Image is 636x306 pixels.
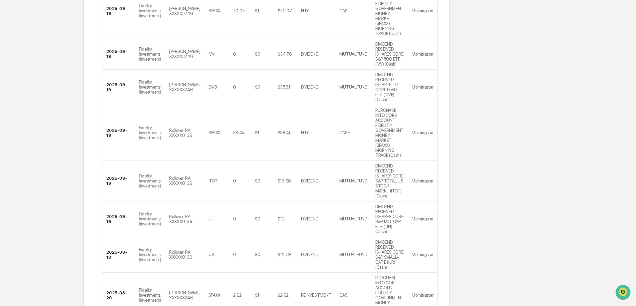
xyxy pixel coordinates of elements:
[46,81,85,93] a: 🗄️Attestations
[48,85,54,90] div: 🗄️
[208,130,221,135] div: SPAXX
[301,216,318,221] div: DIVIDEND
[339,85,367,90] div: MUTUALFUND
[102,161,135,201] td: 2025-09-19
[139,3,161,18] div: Fidelity Investments (Investment)
[139,288,161,303] div: Fidelity Investments (Investment)
[255,52,260,57] div: $0
[55,84,83,91] span: Attestations
[208,293,221,298] div: SPAXX
[375,108,404,158] div: PURCHASE INTO CORE ACCOUNT FIDELITY GOVERNMENT MONEY MARKET (SPAXX) MORNING TRADE (Cash)
[408,70,437,105] td: Morningstar
[301,52,318,57] div: DIVIDEND
[208,252,214,257] div: IJR
[375,163,404,198] div: DIVIDEND RECEIVED ISHARES CORE S&P TOTAL US STOCK MARK... (ITOT) (Cash)
[301,252,318,257] div: DIVIDEND
[255,8,259,13] div: $1
[208,8,221,13] div: SPAXX
[278,178,291,183] div: $13.66
[23,58,84,63] div: We're available if you need us!
[408,201,437,237] td: Morningstar
[7,14,121,25] p: How can we help?
[408,161,437,201] td: Morningstar
[278,130,291,135] div: $38.45
[339,216,367,221] div: MUTUALFUND
[339,293,350,298] div: CASH
[278,216,285,221] div: $12
[139,125,161,140] div: Fidelity Investments (Investment)
[278,8,292,13] div: $70.07
[23,51,109,58] div: Start new chat
[165,161,204,201] td: Rollover IRA XXXXX0139
[255,85,260,90] div: $0
[301,85,318,90] div: DIVIDEND
[139,80,161,95] div: Fidelity Investments (Investment)
[233,216,236,221] div: 0
[255,293,259,298] div: $1
[339,52,367,57] div: MUTUALFUND
[375,204,404,234] div: DIVIDEND RECEIVED ISHARES CORE S&P MID-CAP ETF (IJH) (Cash)
[255,216,260,221] div: $0
[102,237,135,273] td: 2025-09-19
[233,130,244,135] div: 38.45
[408,237,437,273] td: Morningstar
[301,178,318,183] div: DIVIDEND
[102,201,135,237] td: 2025-09-19
[13,97,42,103] span: Data Lookup
[7,97,12,103] div: 🔎
[165,105,204,161] td: Rollover IRA XXXXX0139
[233,8,245,13] div: 70.07
[233,85,236,90] div: 0
[615,284,633,302] iframe: Open customer support
[278,293,289,298] div: $2.62
[102,105,135,161] td: 2025-09-19
[339,252,367,257] div: MUTUALFUND
[408,39,437,70] td: Morningstar
[7,85,12,90] div: 🖐️
[113,53,121,61] button: Start new chat
[165,237,204,273] td: Rollover IRA XXXXX0139
[139,47,161,62] div: Fidelity Investments (Investment)
[102,39,135,70] td: 2025-09-19
[255,130,259,135] div: $1
[13,84,43,91] span: Preclearance
[339,8,350,13] div: CASH
[233,178,236,183] div: 0
[208,85,217,90] div: DIVB
[339,130,350,135] div: CASH
[139,211,161,226] div: Fidelity Investments (Investment)
[278,52,292,57] div: $34.76
[7,51,19,63] img: 1746055101610-c473b297-6a78-478c-a979-82029cc54cd1
[375,42,404,67] div: DIVIDEND RECEIVED ISHARES CORE S&P 500 ETF (IVV) (Cash)
[165,39,204,70] td: [PERSON_NAME] XXXXX3246
[233,252,236,257] div: 0
[66,113,81,118] span: Pylon
[139,173,161,188] div: Fidelity Investments (Investment)
[208,178,218,183] div: ITOT
[278,85,290,90] div: $35.31
[208,52,214,57] div: IVV
[47,113,81,118] a: Powered byPylon
[339,178,367,183] div: MUTUALFUND
[278,252,291,257] div: $12.79
[375,72,404,102] div: DIVIDEND RECEIVED ISHARES TR CORE DIVID ETF (DIVB) (Cash)
[139,247,161,262] div: Fidelity Investments (Investment)
[208,216,214,221] div: IJH
[375,240,404,270] div: DIVIDEND RECEIVED ISHARES CORE S&P SMALL-CAP E (IJR) (Cash)
[255,252,260,257] div: $0
[301,8,309,13] div: BUY
[165,70,204,105] td: [PERSON_NAME] XXXXX3246
[4,94,45,106] a: 🔎Data Lookup
[233,293,242,298] div: 2.62
[301,293,332,298] div: REINVESTMENT
[233,52,236,57] div: 0
[255,178,260,183] div: $0
[165,201,204,237] td: Rollover IRA XXXXX0139
[408,105,437,161] td: Morningstar
[301,130,309,135] div: BUY
[4,81,46,93] a: 🖐️Preclearance
[102,70,135,105] td: 2025-09-19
